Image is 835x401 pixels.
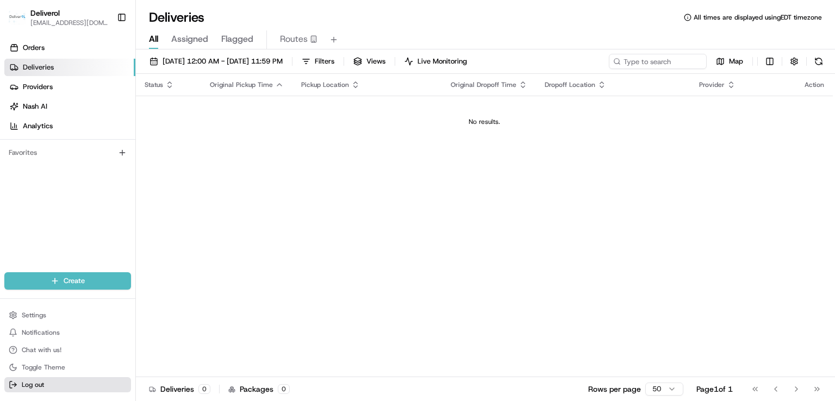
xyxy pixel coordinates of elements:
button: Views [348,54,390,69]
button: Create [4,272,131,290]
span: Orders [23,43,45,53]
a: Analytics [4,117,135,135]
button: Notifications [4,325,131,340]
a: Nash AI [4,98,135,115]
img: 1736555255976-a54dd68f-1ca7-489b-9aae-adbdc363a1c4 [11,104,30,123]
div: We're available if you need us! [37,115,138,123]
div: No results. [140,117,828,126]
span: Nash AI [23,102,47,111]
button: Map [711,54,748,69]
p: Rows per page [588,384,641,394]
h1: Deliveries [149,9,204,26]
span: Assigned [171,33,208,46]
span: Provider [699,80,725,89]
span: Live Monitoring [417,57,467,66]
p: Welcome 👋 [11,43,198,61]
span: Status [145,80,163,89]
div: Action [805,80,824,89]
span: Original Dropoff Time [451,80,516,89]
button: Chat with us! [4,342,131,358]
span: Toggle Theme [22,363,65,372]
span: Dropoff Location [545,80,595,89]
button: Deliverol [30,8,60,18]
button: Filters [297,54,339,69]
span: Flagged [221,33,253,46]
input: Type to search [609,54,707,69]
span: All times are displayed using EDT timezone [694,13,822,22]
button: [EMAIL_ADDRESS][DOMAIN_NAME] [30,18,108,27]
a: 💻API Documentation [88,153,179,173]
div: 💻 [92,159,101,167]
div: Deliveries [149,384,210,394]
span: Chat with us! [22,346,61,354]
span: Map [729,57,743,66]
span: Settings [22,311,46,319]
button: Log out [4,377,131,392]
div: Start new chat [37,104,178,115]
span: Notifications [22,328,60,337]
span: Original Pickup Time [210,80,273,89]
button: Settings [4,308,131,323]
button: Start new chat [185,107,198,120]
span: Knowledge Base [22,158,83,168]
div: 0 [198,384,210,394]
a: Providers [4,78,135,96]
span: Filters [315,57,334,66]
span: Routes [280,33,308,46]
button: Refresh [811,54,826,69]
a: Powered byPylon [77,184,132,192]
img: Nash [11,11,33,33]
span: Analytics [23,121,53,131]
span: Pickup Location [301,80,349,89]
button: DeliverolDeliverol[EMAIL_ADDRESS][DOMAIN_NAME] [4,4,113,30]
span: [DATE] 12:00 AM - [DATE] 11:59 PM [163,57,283,66]
span: Pylon [108,184,132,192]
span: Log out [22,380,44,389]
div: Favorites [4,144,131,161]
span: Views [366,57,385,66]
a: Orders [4,39,135,57]
a: Deliveries [4,59,135,76]
div: Page 1 of 1 [696,384,733,394]
span: All [149,33,158,46]
div: 📗 [11,159,20,167]
input: Clear [28,70,179,82]
span: Deliveries [23,62,54,72]
span: Providers [23,82,53,92]
a: 📗Knowledge Base [7,153,88,173]
div: Packages [228,384,290,394]
div: 0 [278,384,290,394]
span: Create [64,276,85,286]
button: Toggle Theme [4,360,131,375]
button: [DATE] 12:00 AM - [DATE] 11:59 PM [145,54,288,69]
span: API Documentation [103,158,175,168]
img: Deliverol [9,10,26,25]
button: Live Monitoring [400,54,472,69]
